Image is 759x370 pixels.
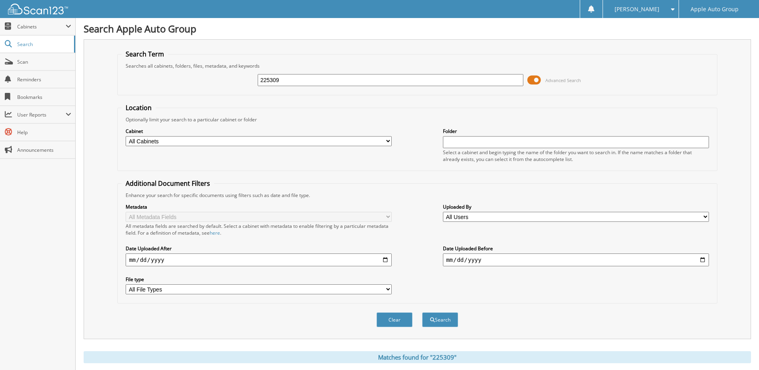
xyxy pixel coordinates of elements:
[615,7,659,12] span: [PERSON_NAME]
[691,7,739,12] span: Apple Auto Group
[422,312,458,327] button: Search
[17,129,71,136] span: Help
[17,147,71,153] span: Announcements
[17,23,66,30] span: Cabinets
[443,149,709,163] div: Select a cabinet and begin typing the name of the folder you want to search in. If the name match...
[17,76,71,83] span: Reminders
[443,203,709,210] label: Uploaded By
[126,223,392,236] div: All metadata fields are searched by default. Select a cabinet with metadata to enable filtering b...
[17,94,71,101] span: Bookmarks
[126,203,392,210] label: Metadata
[126,245,392,252] label: Date Uploaded After
[210,229,220,236] a: here
[376,312,413,327] button: Clear
[17,58,71,65] span: Scan
[122,116,713,123] div: Optionally limit your search to a particular cabinet or folder
[443,253,709,266] input: end
[122,103,156,112] legend: Location
[17,41,70,48] span: Search
[122,192,713,199] div: Enhance your search for specific documents using filters such as date and file type.
[122,50,168,58] legend: Search Term
[443,128,709,135] label: Folder
[17,111,66,118] span: User Reports
[545,77,581,83] span: Advanced Search
[84,22,751,35] h1: Search Apple Auto Group
[122,179,214,188] legend: Additional Document Filters
[126,276,392,283] label: File type
[126,128,392,135] label: Cabinet
[84,351,751,363] div: Matches found for "225309"
[443,245,709,252] label: Date Uploaded Before
[8,4,68,14] img: scan123-logo-white.svg
[126,253,392,266] input: start
[122,62,713,69] div: Searches all cabinets, folders, files, metadata, and keywords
